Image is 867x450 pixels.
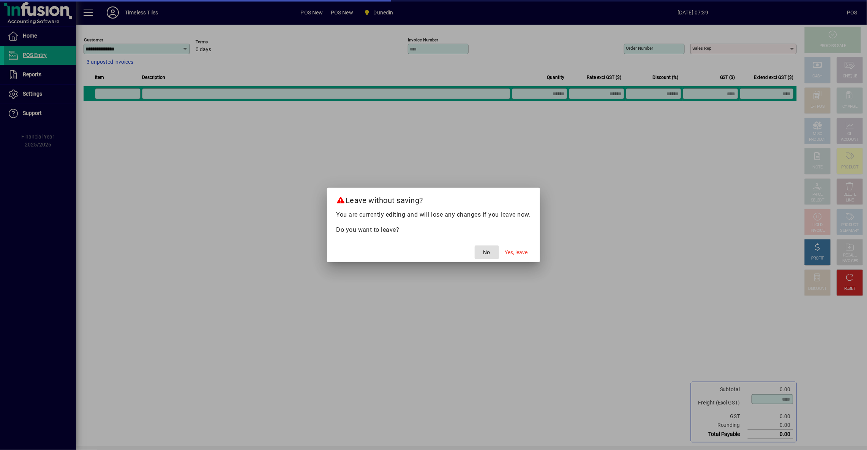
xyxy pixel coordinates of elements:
button: Yes, leave [502,245,531,259]
p: Do you want to leave? [336,225,531,234]
span: Yes, leave [505,249,528,256]
h2: Leave without saving? [327,188,540,210]
span: No [483,249,490,256]
p: You are currently editing and will lose any changes if you leave now. [336,210,531,219]
button: No [475,245,499,259]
